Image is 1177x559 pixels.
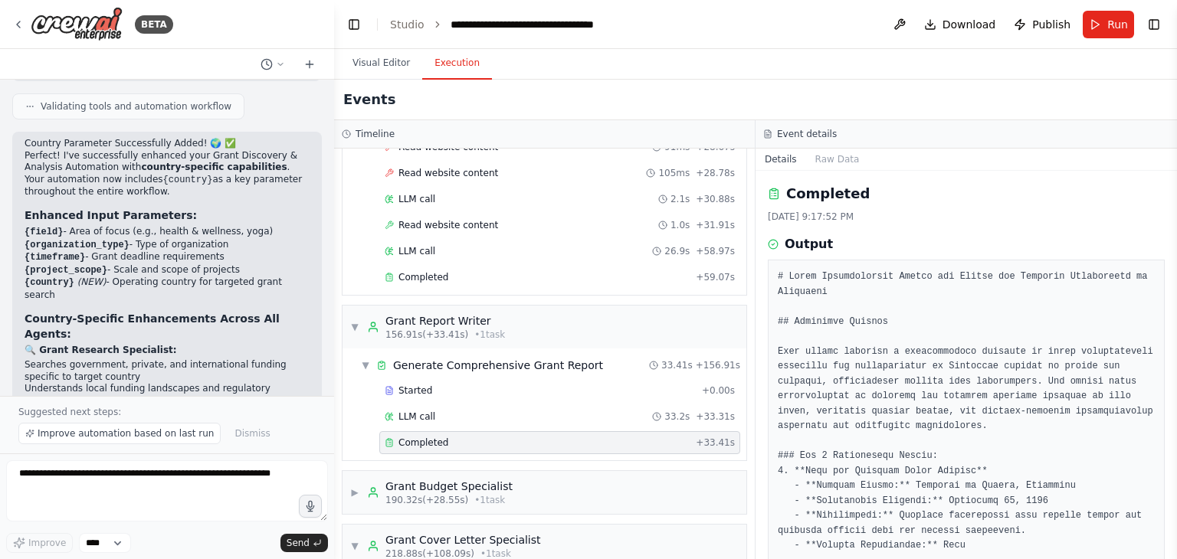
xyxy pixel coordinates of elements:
[385,532,541,548] div: Grant Cover Letter Specialist
[77,276,107,287] em: (NEW)
[786,183,870,204] h2: Completed
[356,128,395,140] h3: Timeline
[398,384,432,397] span: Started
[343,14,365,35] button: Hide left sidebar
[227,423,277,444] button: Dismiss
[702,384,735,397] span: + 0.00s
[696,167,735,179] span: + 28.78s
[670,219,690,231] span: 1.0s
[1083,11,1134,38] button: Run
[25,383,310,407] li: Understands local funding landscapes and regulatory structures
[390,18,425,31] a: Studio
[297,55,322,74] button: Start a new chat
[350,540,359,552] span: ▼
[25,265,107,276] code: {project_scope}
[350,486,359,499] span: ▶
[25,252,85,263] code: {timeframe}
[18,406,316,418] p: Suggested next steps:
[398,436,448,449] span: Completed
[943,17,996,32] span: Download
[25,138,310,150] h2: Country Parameter Successfully Added! 🌍 ✅
[785,235,833,253] h3: Output
[25,240,130,250] code: {organization_type}
[141,162,287,172] strong: country-specific capabilities
[1008,11,1077,38] button: Publish
[393,358,603,373] div: Generate Comprehensive Grant Report
[234,427,270,440] span: Dismiss
[350,321,359,333] span: ▼
[25,276,310,301] li: - Operating country for targeted grant search
[31,7,123,41] img: Logo
[1143,14,1165,35] button: Show right sidebar
[696,245,735,257] span: + 58.97s
[25,226,310,239] li: - Area of focus (e.g., health & wellness, yoga)
[25,227,63,237] code: {field}
[1107,17,1128,32] span: Run
[18,423,221,444] button: Improve automation based on last run
[398,245,435,257] span: LLM call
[1032,17,1070,32] span: Publish
[25,359,310,383] li: Searches government, private, and international funding specific to target country
[422,47,492,80] button: Execution
[398,410,435,423] span: LLM call
[696,410,735,423] span: + 33.31s
[25,251,310,264] li: - Grant deadline requirements
[254,55,291,74] button: Switch to previous chat
[398,219,498,231] span: Read website content
[777,128,837,140] h3: Event details
[696,271,735,283] span: + 59.07s
[25,312,280,340] strong: Country-Specific Enhancements Across All Agents:
[6,533,73,553] button: Improve
[25,264,310,277] li: - Scale and scope of projects
[918,11,1002,38] button: Download
[385,313,505,329] div: Grant Report Writer
[280,534,328,552] button: Send
[361,359,370,371] span: ▼
[806,149,869,170] button: Raw Data
[28,537,66,549] span: Improve
[390,17,623,32] nav: breadcrumb
[38,427,214,440] span: Improve automation based on last run
[661,359,693,371] span: 33.41s
[664,245,690,257] span: 26.9s
[398,167,498,179] span: Read website content
[670,193,690,205] span: 2.1s
[696,359,740,371] span: + 156.91s
[25,239,310,252] li: - Type of organization
[343,89,395,110] h2: Events
[25,209,197,221] strong: Enhanced Input Parameters:
[768,211,1165,223] div: [DATE] 9:17:52 PM
[25,345,177,355] strong: 🔍 Grant Research Specialist:
[696,193,735,205] span: + 30.88s
[385,329,468,341] span: 156.91s (+33.41s)
[385,494,468,506] span: 190.32s (+28.55s)
[696,436,735,449] span: + 33.41s
[474,329,505,341] span: • 1 task
[41,100,231,113] span: Validating tools and automation workflow
[135,15,173,34] div: BETA
[299,495,322,518] button: Click to speak your automation idea
[340,47,422,80] button: Visual Editor
[696,219,735,231] span: + 31.91s
[287,537,310,549] span: Send
[658,167,690,179] span: 105ms
[398,271,448,283] span: Completed
[25,150,310,198] p: Perfect! I've successfully enhanced your Grant Discovery & Analysis Automation with . Your automa...
[756,149,806,170] button: Details
[398,193,435,205] span: LLM call
[474,494,505,506] span: • 1 task
[385,479,513,494] div: Grant Budget Specialist
[25,277,74,288] code: {country}
[664,410,690,423] span: 33.2s
[163,175,213,185] code: {country}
